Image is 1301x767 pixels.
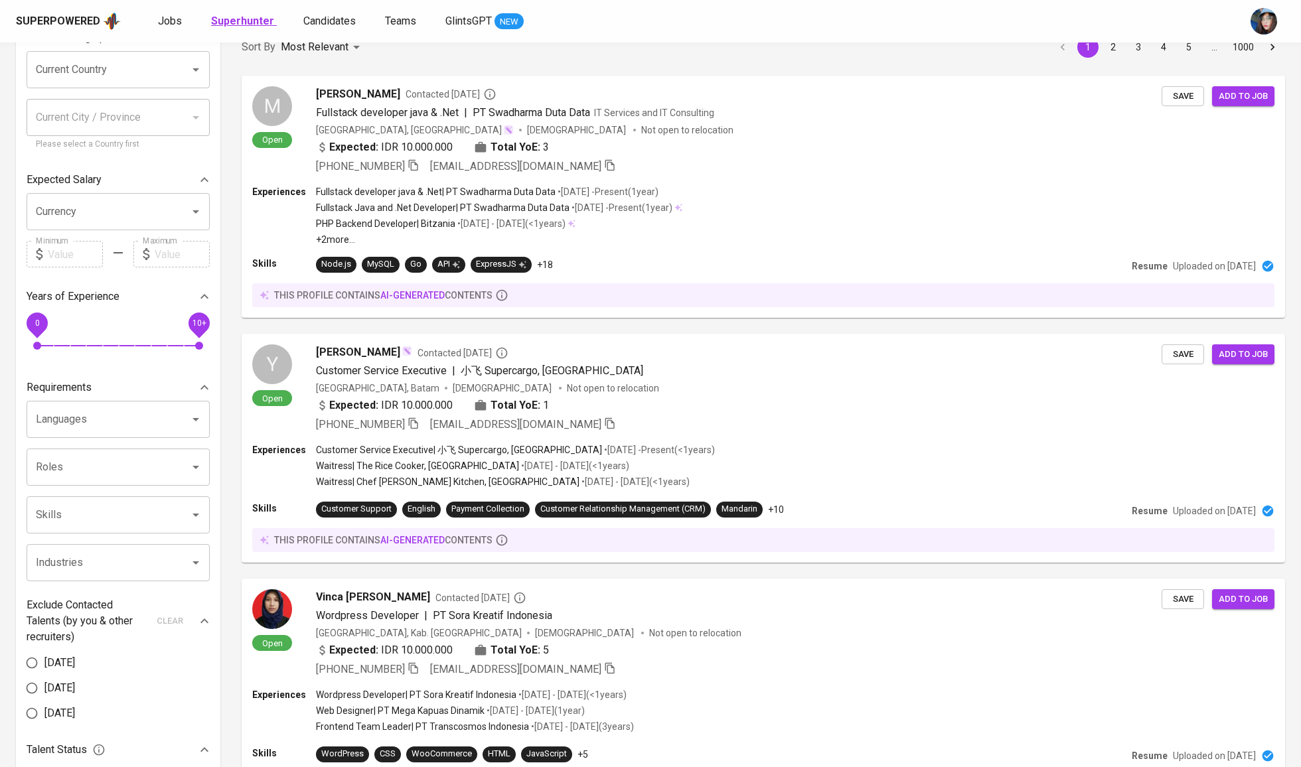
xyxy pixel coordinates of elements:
[430,418,601,431] span: [EMAIL_ADDRESS][DOMAIN_NAME]
[316,344,400,360] span: [PERSON_NAME]
[242,334,1285,563] a: YOpen[PERSON_NAME]Contacted [DATE]Customer Service Executive|小飞 Supercargo, [GEOGRAPHIC_DATA][GEO...
[452,363,455,379] span: |
[27,736,210,763] div: Talent Status
[433,609,552,622] span: PT Sora Kreatif Indonesia
[27,380,92,395] p: Requirements
[412,748,472,760] div: WooCommerce
[1219,347,1268,362] span: Add to job
[316,720,529,733] p: Frontend Team Leader | PT Transcosmos Indonesia
[44,655,75,671] span: [DATE]
[1251,8,1277,35] img: diazagista@glints.com
[1153,36,1174,58] button: Go to page 4
[316,397,453,413] div: IDR 10.000.000
[187,410,205,429] button: Open
[316,688,516,701] p: Wordpress Developer | PT Sora Kreatif Indonesia
[722,503,757,516] div: Mandarin
[316,626,522,640] div: [GEOGRAPHIC_DATA], Kab. [GEOGRAPHIC_DATA]
[44,680,75,696] span: [DATE]
[316,443,602,456] p: Customer Service Executive | 小飞 Supercargo, [GEOGRAPHIC_DATA]
[316,123,514,137] div: [GEOGRAPHIC_DATA], [GEOGRAPHIC_DATA]
[385,15,416,27] span: Teams
[380,748,396,760] div: CSS
[27,289,119,305] p: Years of Experience
[281,35,364,60] div: Most Relevant
[1162,344,1204,365] button: Save
[1077,36,1099,58] button: page 1
[316,217,455,230] p: PHP Backend Developer | Bitzania
[410,258,421,271] div: Go
[211,15,274,27] b: Superhunter
[453,382,554,395] span: [DEMOGRAPHIC_DATA]
[316,364,447,377] span: Customer Service Executive
[252,344,292,384] div: Y
[187,553,205,572] button: Open
[476,258,526,271] div: ExpressJS
[16,14,100,29] div: Superpowered
[27,172,102,188] p: Expected Salary
[495,15,524,29] span: NEW
[103,11,121,31] img: app logo
[187,458,205,476] button: Open
[316,160,405,173] span: [PHONE_NUMBER]
[316,663,405,675] span: [PHONE_NUMBER]
[316,201,570,214] p: Fullstack Java and .Net Developer | PT Swadharma Duta Data
[316,185,556,198] p: Fullstack developer java & .Net | PT Swadharma Duta Data
[1050,36,1285,58] nav: pagination navigation
[602,443,715,456] p: • [DATE] - Present ( <1 years )
[491,642,540,658] b: Total YoE:
[257,134,288,145] span: Open
[211,13,277,30] a: Superhunter
[252,86,292,126] div: M
[535,626,636,640] span: [DEMOGRAPHIC_DATA]
[281,39,348,55] p: Most Relevant
[367,258,394,271] div: MySQL
[252,502,316,515] p: Skills
[27,597,149,645] p: Exclude Contacted Talents (by you & other recruiters)
[316,86,400,102] span: [PERSON_NAME]
[461,364,643,377] span: 小飞 Supercargo, [GEOGRAPHIC_DATA]
[1173,749,1256,762] p: Uploaded on [DATE]
[451,503,524,516] div: Payment Collection
[430,160,601,173] span: [EMAIL_ADDRESS][DOMAIN_NAME]
[1173,259,1256,273] p: Uploaded on [DATE]
[418,346,508,360] span: Contacted [DATE]
[485,704,585,717] p: • [DATE] - [DATE] ( 1 year )
[329,397,378,413] b: Expected:
[316,589,430,605] span: Vinca [PERSON_NAME]
[567,382,659,395] p: Not open to relocation
[483,88,497,101] svg: By Batam recruiter
[316,382,439,395] div: [GEOGRAPHIC_DATA], Batam
[1162,589,1204,610] button: Save
[1219,592,1268,607] span: Add to job
[16,11,121,31] a: Superpoweredapp logo
[445,13,524,30] a: GlintsGPT NEW
[27,597,210,645] div: Exclude Contacted Talents (by you & other recruiters)clear
[1132,259,1168,273] p: Resume
[321,258,351,271] div: Node.js
[187,202,205,221] button: Open
[321,748,364,760] div: WordPress
[192,318,206,328] span: 10+
[303,13,358,30] a: Candidates
[35,318,39,328] span: 0
[316,233,682,246] p: +2 more ...
[424,608,427,624] span: |
[579,475,690,488] p: • [DATE] - [DATE] ( <1 years )
[385,13,419,30] a: Teams
[1203,40,1225,54] div: …
[455,217,566,230] p: • [DATE] - [DATE] ( <1 years )
[491,139,540,155] b: Total YoE:
[445,15,492,27] span: GlintsGPT
[543,642,549,658] span: 5
[1178,36,1199,58] button: Go to page 5
[158,15,182,27] span: Jobs
[316,642,453,658] div: IDR 10.000.000
[44,705,75,721] span: [DATE]
[316,418,405,431] span: [PHONE_NUMBER]
[380,290,445,301] span: AI-generated
[594,107,714,118] span: IT Services and IT Consulting
[556,185,658,198] p: • [DATE] - Present ( 1 year )
[252,185,316,198] p: Experiences
[503,125,514,135] img: magic_wand.svg
[329,139,378,155] b: Expected:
